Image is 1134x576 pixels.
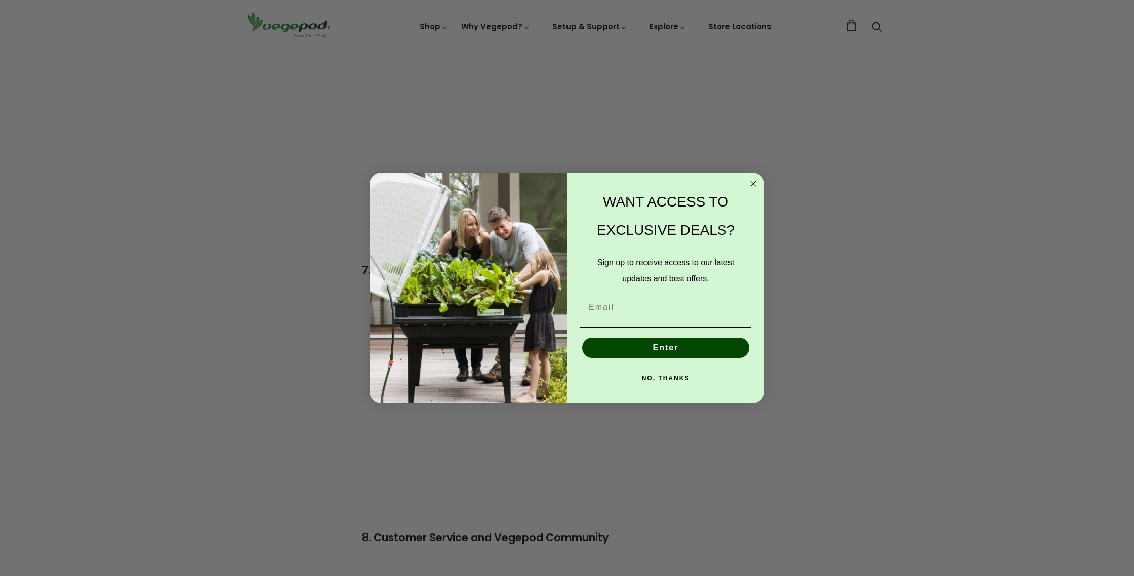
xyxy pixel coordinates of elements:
[582,338,749,358] button: Enter
[597,194,735,238] span: WANT ACCESS TO EXCLUSIVE DEALS?
[580,297,751,317] input: Email
[747,178,759,190] button: Close dialog
[580,368,751,388] button: NO, THANKS
[597,258,734,283] span: Sign up to receive access to our latest updates and best offers.
[370,173,567,404] img: e9d03583-1bb1-490f-ad29-36751b3212ff.jpeg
